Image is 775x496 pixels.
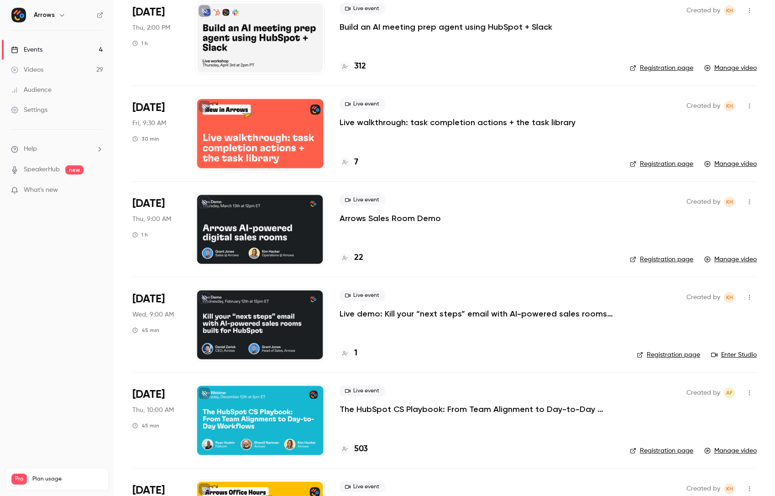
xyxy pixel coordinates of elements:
[354,347,357,359] h4: 1
[724,196,735,207] span: Kim Hacker
[132,406,174,415] span: Thu, 10:00 AM
[32,475,103,483] span: Plan usage
[686,100,720,111] span: Created by
[132,1,180,74] div: Apr 3 Thu, 2:00 PM (America/Los Angeles)
[11,8,26,22] img: Arrows
[132,97,180,170] div: Mar 28 Fri, 9:30 AM (America/Los Angeles)
[132,231,148,238] div: 1 h
[704,255,757,264] a: Manage video
[340,99,385,110] span: Live event
[724,292,735,303] span: Kim Hacker
[11,144,103,154] li: help-dropdown-opener
[630,446,693,455] a: Registration page
[340,481,385,492] span: Live event
[340,290,385,301] span: Live event
[340,156,358,169] a: 7
[132,40,148,47] div: 1 h
[704,446,757,455] a: Manage video
[340,385,385,396] span: Live event
[24,165,60,174] a: SpeakerHub
[132,5,165,20] span: [DATE]
[340,308,613,319] a: Live demo: Kill your “next steps” email with AI-powered sales rooms built for HubSpot
[340,252,363,264] a: 22
[11,474,27,485] span: Pro
[686,483,720,494] span: Created by
[24,144,37,154] span: Help
[726,292,733,303] span: KH
[354,443,368,455] h4: 503
[11,65,43,74] div: Videos
[132,215,171,224] span: Thu, 9:00 AM
[340,195,385,206] span: Live event
[132,135,159,142] div: 30 min
[686,387,720,398] span: Created by
[726,196,733,207] span: KH
[637,350,700,359] a: Registration page
[354,156,358,169] h4: 7
[340,21,552,32] a: Build an AI meeting prep agent using HubSpot + Slack
[726,100,733,111] span: KH
[630,159,693,169] a: Registration page
[24,185,58,195] span: What's new
[340,117,576,128] a: Live walkthrough: task completion actions + the task library
[704,63,757,73] a: Manage video
[132,100,165,115] span: [DATE]
[724,387,735,398] span: Allan Formigoni
[132,384,180,457] div: Dec 12 Thu, 10:00 AM (America/Los Angeles)
[724,483,735,494] span: Kim Hacker
[132,387,165,402] span: [DATE]
[132,422,159,429] div: 45 min
[340,60,366,73] a: 312
[132,327,159,334] div: 45 min
[340,3,385,14] span: Live event
[132,193,180,266] div: Mar 13 Thu, 9:00 AM (America/Los Angeles)
[726,5,733,16] span: KH
[34,11,55,20] h6: Arrows
[630,255,693,264] a: Registration page
[724,5,735,16] span: Kim Hacker
[686,292,720,303] span: Created by
[354,252,363,264] h4: 22
[11,106,47,115] div: Settings
[340,404,613,415] a: The HubSpot CS Playbook: From Team Alignment to Day-to-Day Workflows
[686,5,720,16] span: Created by
[132,292,165,306] span: [DATE]
[726,483,733,494] span: KH
[65,165,84,174] span: new
[726,387,733,398] span: AF
[132,119,166,128] span: Fri, 9:30 AM
[340,213,441,224] a: Arrows Sales Room Demo
[132,23,170,32] span: Thu, 2:00 PM
[630,63,693,73] a: Registration page
[132,288,180,361] div: Feb 12 Wed, 9:00 AM (America/Los Angeles)
[724,100,735,111] span: Kim Hacker
[354,60,366,73] h4: 312
[711,350,757,359] a: Enter Studio
[11,85,52,95] div: Audience
[704,159,757,169] a: Manage video
[340,347,357,359] a: 1
[92,186,103,195] iframe: Noticeable Trigger
[132,310,174,319] span: Wed, 9:00 AM
[340,443,368,455] a: 503
[11,45,42,54] div: Events
[132,196,165,211] span: [DATE]
[686,196,720,207] span: Created by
